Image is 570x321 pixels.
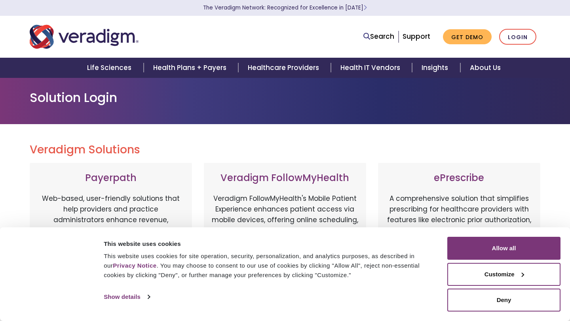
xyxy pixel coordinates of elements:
[443,29,492,45] a: Get Demo
[331,58,412,78] a: Health IT Vendors
[447,289,560,312] button: Deny
[113,262,156,269] a: Privacy Notice
[30,143,540,157] h2: Veradigm Solutions
[212,172,358,184] h3: Veradigm FollowMyHealth
[30,90,540,105] h1: Solution Login
[38,172,184,184] h3: Payerpath
[104,291,150,303] a: Show details
[499,29,536,45] a: Login
[386,193,532,276] p: A comprehensive solution that simplifies prescribing for healthcare providers with features like ...
[212,193,358,268] p: Veradigm FollowMyHealth's Mobile Patient Experience enhances patient access via mobile devices, o...
[403,32,430,41] a: Support
[363,4,367,11] span: Learn More
[460,58,510,78] a: About Us
[104,251,438,280] div: This website uses cookies for site operation, security, personalization, and analytics purposes, ...
[447,263,560,286] button: Customize
[238,58,331,78] a: Healthcare Providers
[203,4,367,11] a: The Veradigm Network: Recognized for Excellence in [DATE]Learn More
[447,237,560,260] button: Allow all
[30,24,139,50] img: Veradigm logo
[104,239,438,249] div: This website uses cookies
[363,31,394,42] a: Search
[144,58,238,78] a: Health Plans + Payers
[386,172,532,184] h3: ePrescribe
[38,193,184,276] p: Web-based, user-friendly solutions that help providers and practice administrators enhance revenu...
[78,58,143,78] a: Life Sciences
[412,58,460,78] a: Insights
